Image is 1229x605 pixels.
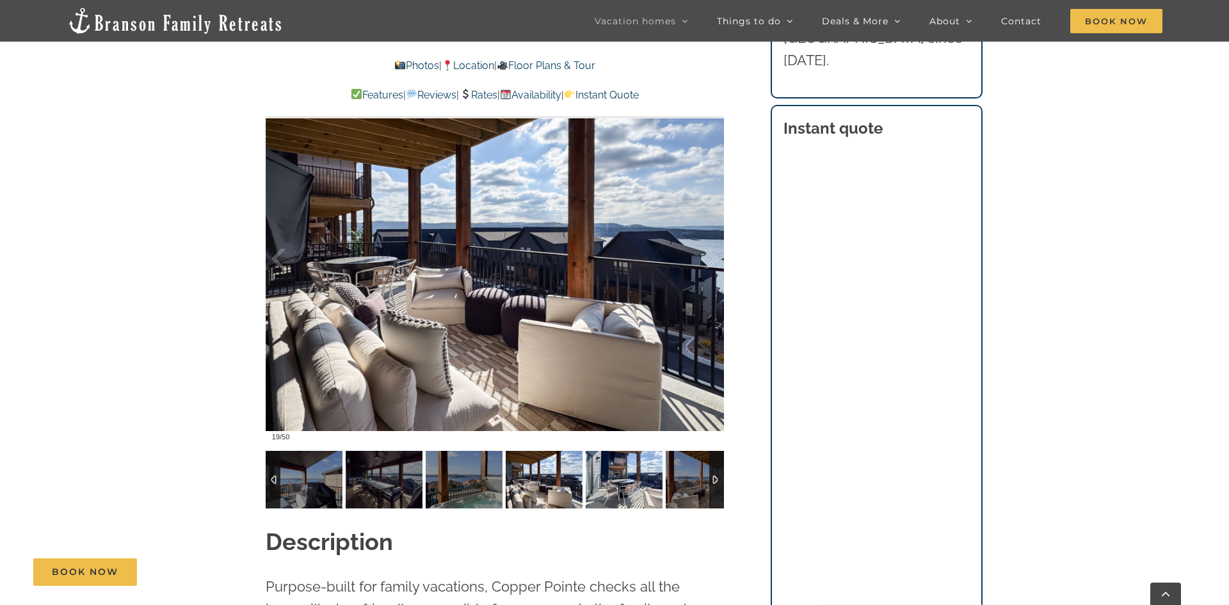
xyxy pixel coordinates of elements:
[33,558,137,586] a: Book Now
[406,89,456,101] a: Reviews
[460,89,470,99] img: 💲
[266,58,724,74] p: | |
[783,154,970,590] iframe: Booking/Inquiry Widget
[442,59,494,72] a: Location
[497,59,595,72] a: Floor Plans & Tour
[497,60,508,70] img: 🎥
[67,6,284,35] img: Branson Family Retreats Logo
[666,451,743,508] img: Copper-Pointe-at-Table-Rock-Lake-1032-2-scaled.jpg-nggid042817-ngg0dyn-120x90-00f0w010c011r110f11...
[717,17,781,26] span: Things to do
[442,60,453,70] img: 📍
[565,89,575,99] img: 👉
[822,17,888,26] span: Deals & More
[266,87,724,104] p: | | | |
[501,89,511,99] img: 📆
[406,89,417,99] img: 💬
[1070,9,1162,33] span: Book Now
[266,451,342,508] img: Copper-Pointe-at-Table-Rock-Lake-1023-2-scaled.jpg-nggid042810-ngg0dyn-120x90-00f0w010c011r110f11...
[351,89,362,99] img: ✅
[395,60,405,70] img: 📸
[426,451,502,508] img: Copper-Pointe-at-Table-Rock-Lake-1025-2-scaled.jpg-nggid042812-ngg0dyn-120x90-00f0w010c011r110f11...
[52,567,118,577] span: Book Now
[506,451,582,508] img: Copper-Pointe-at-Table-Rock-Lake-1029-2-scaled.jpg-nggid042815-ngg0dyn-120x90-00f0w010c011r110f11...
[394,59,439,72] a: Photos
[500,89,561,101] a: Availability
[266,528,393,555] strong: Description
[586,451,663,508] img: Copper-Pointe-at-Table-Rock-Lake-1030-2-scaled.jpg-nggid042816-ngg0dyn-120x90-00f0w010c011r110f11...
[564,89,639,101] a: Instant Quote
[783,119,883,137] strong: Instant quote
[1001,17,1041,26] span: Contact
[346,451,422,508] img: Copper-Pointe-at-Table-Rock-Lake-1024-2-scaled.jpg-nggid042811-ngg0dyn-120x90-00f0w010c011r110f11...
[595,17,676,26] span: Vacation homes
[351,89,403,101] a: Features
[929,17,960,26] span: About
[459,89,497,101] a: Rates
